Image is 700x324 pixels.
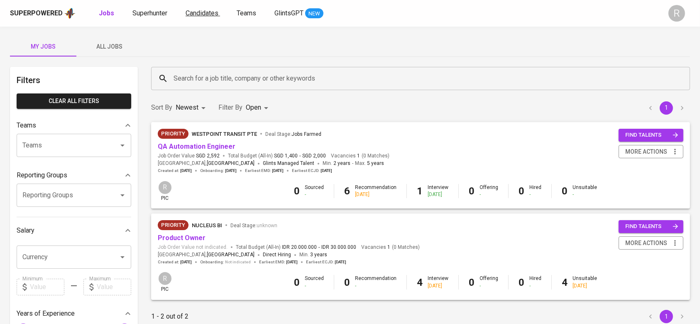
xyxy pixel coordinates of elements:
[158,220,188,230] div: New Job received from Demand Team
[17,120,36,130] p: Teams
[274,9,303,17] span: GlintsGPT
[132,9,167,17] span: Superhunter
[417,185,423,197] b: 1
[428,275,448,289] div: Interview
[318,244,320,251] span: -
[207,160,255,168] span: [GEOGRAPHIC_DATA]
[151,312,188,322] p: 1 - 2 out of 2
[660,310,673,323] button: page 1
[158,221,188,229] span: Priority
[355,184,397,198] div: Recommendation
[480,275,498,289] div: Offering
[158,259,192,265] span: Created at :
[344,277,350,288] b: 0
[15,42,71,52] span: My Jobs
[207,251,255,259] span: [GEOGRAPHIC_DATA]
[158,168,192,174] span: Created at :
[246,103,261,111] span: Open
[625,147,667,157] span: more actions
[117,189,128,201] button: Open
[355,160,384,166] span: Max.
[17,167,131,184] div: Reporting Groups
[428,282,448,290] div: [DATE]
[291,131,321,137] span: Jobs Farmed
[305,191,324,198] div: -
[573,282,597,290] div: [DATE]
[625,238,667,248] span: more actions
[200,168,237,174] span: Onboarding :
[469,277,475,288] b: 0
[158,180,172,202] div: pic
[305,275,324,289] div: Sourced
[64,7,76,20] img: app logo
[573,191,597,198] div: -
[158,160,255,168] span: [GEOGRAPHIC_DATA] ,
[619,236,683,250] button: more actions
[17,74,131,87] h6: Filters
[282,244,317,251] span: IDR 20.000.000
[335,259,346,265] span: [DATE]
[428,191,448,198] div: [DATE]
[30,279,64,295] input: Value
[265,131,321,137] span: Deal Stage :
[10,7,76,20] a: Superpoweredapp logo
[529,275,541,289] div: Hired
[344,185,350,197] b: 6
[292,168,332,174] span: Earliest ECJD :
[237,8,258,19] a: Teams
[158,130,188,138] span: Priority
[305,282,324,290] div: -
[23,96,125,106] span: Clear All filters
[151,103,172,113] p: Sort By
[158,180,172,195] div: R
[158,234,206,242] a: Product Owner
[10,9,63,18] div: Superpowered
[321,244,356,251] span: IDR 30.000.000
[356,152,360,160] span: 1
[294,277,300,288] b: 0
[386,244,390,251] span: 1
[299,152,301,160] span: -
[158,244,228,251] span: Job Order Value not indicated.
[480,191,498,198] div: -
[180,259,192,265] span: [DATE]
[519,185,524,197] b: 0
[272,168,284,174] span: [DATE]
[625,222,678,231] span: find talents
[17,170,67,180] p: Reporting Groups
[660,101,673,115] button: page 1
[158,271,172,293] div: pic
[469,185,475,197] b: 0
[176,103,198,113] p: Newest
[17,226,34,236] p: Salary
[294,185,300,197] b: 0
[230,223,277,228] span: Deal Stage :
[331,152,389,160] span: Vacancies ( 0 Matches )
[17,305,131,322] div: Years of Experience
[355,275,397,289] div: Recommendation
[225,259,251,265] span: Not indicated
[417,277,423,288] b: 4
[132,8,169,19] a: Superhunter
[117,140,128,151] button: Open
[305,184,324,198] div: Sourced
[355,282,397,290] div: -
[367,160,384,166] span: 5 years
[274,152,298,160] span: SGD 1,400
[81,42,138,52] span: All Jobs
[236,244,356,251] span: Total Budget (All-In)
[196,152,220,160] span: SGD 2,592
[158,271,172,286] div: R
[186,8,220,19] a: Candidates
[99,8,116,19] a: Jobs
[245,168,284,174] span: Earliest EMD :
[333,160,350,166] span: 2 years
[355,191,397,198] div: [DATE]
[158,152,220,160] span: Job Order Value
[625,130,678,140] span: find talents
[480,184,498,198] div: Offering
[158,251,255,259] span: [GEOGRAPHIC_DATA] ,
[17,117,131,134] div: Teams
[428,184,448,198] div: Interview
[519,277,524,288] b: 0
